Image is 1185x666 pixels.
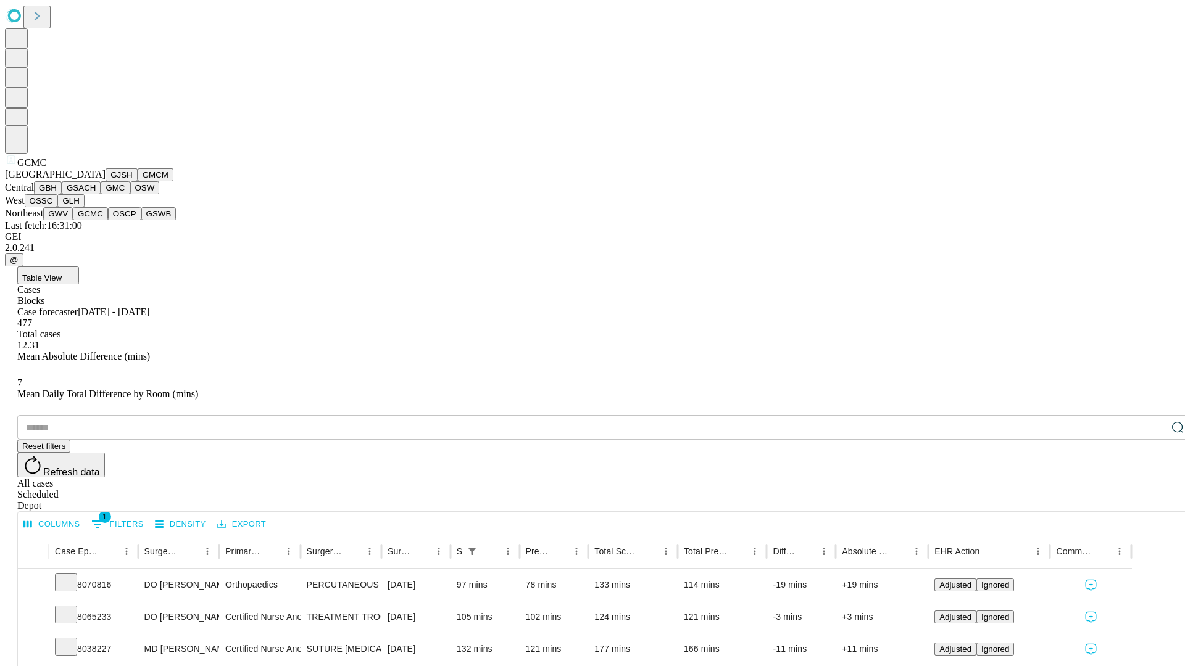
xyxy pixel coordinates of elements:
div: Orthopaedics [225,569,294,601]
button: Ignored [976,578,1014,591]
div: DO [PERSON_NAME] [144,601,213,633]
button: Reset filters [17,440,70,453]
div: GEI [5,231,1180,242]
button: GJSH [106,168,138,181]
button: Show filters [88,514,147,534]
button: GLH [57,194,84,207]
span: @ [10,255,19,265]
div: Case Epic Id [55,546,99,556]
div: 133 mins [594,569,671,601]
span: Case forecaster [17,306,78,317]
button: Menu [815,543,833,560]
div: 121 mins [526,633,583,665]
div: 8065233 [55,601,132,633]
button: Sort [729,543,746,560]
button: Sort [413,543,430,560]
span: 12.31 [17,340,39,350]
button: Ignored [976,643,1014,656]
button: Sort [798,543,815,560]
button: Menu [746,543,763,560]
button: Refresh data [17,453,105,477]
div: Surgeon Name [144,546,180,556]
div: 102 mins [526,601,583,633]
div: -3 mins [773,601,829,633]
div: EHR Action [934,546,979,556]
span: 477 [17,318,32,328]
div: Predicted In Room Duration [526,546,550,556]
button: Expand [24,639,43,660]
button: Expand [24,575,43,596]
div: -19 mins [773,569,829,601]
button: Ignored [976,610,1014,623]
span: Mean Absolute Difference (mins) [17,351,150,361]
button: OSCP [108,207,141,220]
div: Surgery Name [307,546,343,556]
button: Sort [101,543,118,560]
div: 132 mins [457,633,513,665]
span: Northeast [5,208,43,218]
button: Sort [344,543,361,560]
div: [DATE] [388,633,444,665]
button: Show filters [464,543,481,560]
button: Adjusted [934,643,976,656]
div: DO [PERSON_NAME] [144,569,213,601]
button: OSW [130,181,160,194]
span: Adjusted [939,580,971,590]
button: Menu [657,543,675,560]
div: 1 active filter [464,543,481,560]
div: 177 mins [594,633,671,665]
div: Difference [773,546,797,556]
button: Table View [17,266,79,284]
span: Reset filters [22,442,65,451]
button: Menu [1111,543,1128,560]
button: Adjusted [934,610,976,623]
button: GWV [43,207,73,220]
div: Certified Nurse Anesthetist [225,601,294,633]
div: -11 mins [773,633,829,665]
span: [DATE] - [DATE] [78,306,149,317]
div: 121 mins [684,601,761,633]
button: Sort [640,543,657,560]
button: GSACH [62,181,101,194]
button: Sort [981,543,998,560]
span: Refresh data [43,467,100,477]
button: Menu [199,543,216,560]
div: 105 mins [457,601,513,633]
button: GCMC [73,207,108,220]
button: Menu [430,543,447,560]
div: Surgery Date [388,546,412,556]
button: GMC [101,181,130,194]
div: 124 mins [594,601,671,633]
div: 114 mins [684,569,761,601]
button: Sort [891,543,908,560]
span: Table View [22,273,62,282]
div: 78 mins [526,569,583,601]
div: Certified Nurse Anesthetist [225,633,294,665]
div: +11 mins [842,633,922,665]
button: Menu [499,543,517,560]
button: Export [214,515,269,534]
button: GBH [34,181,62,194]
div: 97 mins [457,569,513,601]
button: Menu [280,543,297,560]
button: Sort [482,543,499,560]
button: GMCM [138,168,173,181]
div: SUTURE [MEDICAL_DATA] PRIMARY [307,633,375,665]
button: Sort [551,543,568,560]
span: Total cases [17,329,60,339]
span: Central [5,182,34,192]
button: Density [152,515,209,534]
span: Last fetch: 16:31:00 [5,220,82,231]
span: Mean Daily Total Difference by Room (mins) [17,388,198,399]
button: Menu [568,543,585,560]
button: Sort [263,543,280,560]
div: 166 mins [684,633,761,665]
span: 1 [99,511,111,523]
div: MD [PERSON_NAME] A Md [144,633,213,665]
button: Adjusted [934,578,976,591]
div: Total Predicted Duration [684,546,728,556]
span: 7 [17,377,22,388]
button: OSSC [25,194,58,207]
button: Menu [118,543,135,560]
button: Sort [1094,543,1111,560]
